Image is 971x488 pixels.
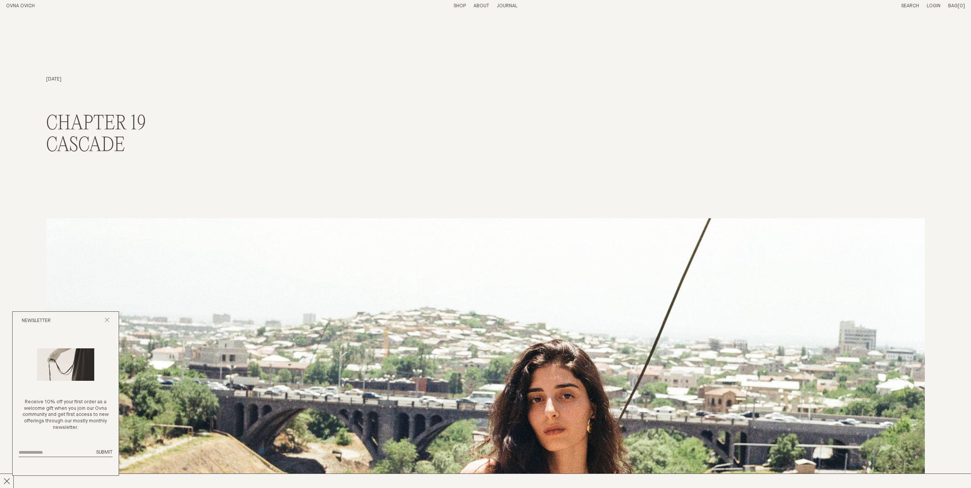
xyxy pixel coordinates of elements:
a: Shop [454,3,466,8]
p: Receive 10% off your first order as a welcome gift when you join our Ovna community and get first... [19,399,113,431]
a: Search [901,3,919,8]
h2: Newsletter [22,318,51,324]
button: Submit [96,449,113,456]
a: Login [927,3,940,8]
p: [DATE] [46,76,563,83]
span: Bag [948,3,958,8]
a: Journal [497,3,517,8]
h2: Chapter 19 Cascade [46,113,563,157]
span: [0] [958,3,965,8]
a: Home [6,3,35,8]
button: Close popup [105,317,109,325]
summary: About [473,3,489,10]
span: Submit [96,450,113,455]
